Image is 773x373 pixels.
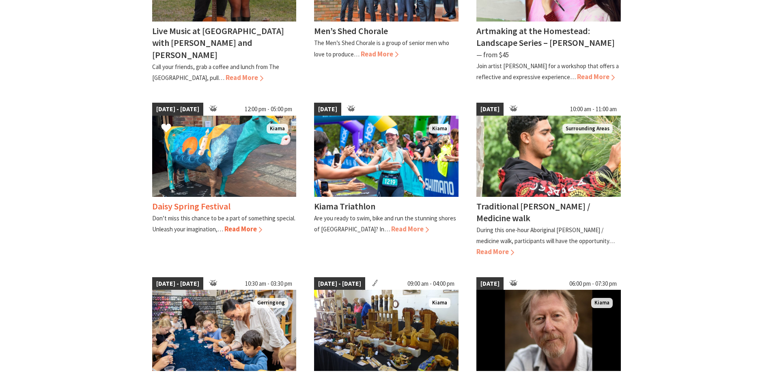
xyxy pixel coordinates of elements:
span: 10:00 am - 11:00 am [566,103,621,116]
p: Are you ready to swim, bike and run the stunning shores of [GEOGRAPHIC_DATA]? In… [314,214,456,233]
span: Read More [224,224,262,233]
span: Read More [361,50,398,58]
a: [DATE] kiamatriathlon Kiama Kiama Triathlon Are you ready to swim, bike and run the stunning shor... [314,103,459,258]
span: Read More [577,72,615,81]
span: Kiama [591,298,613,308]
span: Kiama [429,298,450,308]
img: kiamatriathlon [314,116,459,197]
img: Dairy Cow Art [152,116,297,197]
span: Read More [226,73,263,82]
span: Kiama [429,124,450,134]
h4: Kiama Triathlon [314,201,375,212]
span: Surrounding Areas [562,124,613,134]
span: Gerringong [254,298,288,308]
h4: Traditional [PERSON_NAME] / Medicine walk [476,201,590,224]
span: [DATE] - [DATE] [152,103,203,116]
p: During this one-hour Aboriginal [PERSON_NAME] / medicine walk, participants will have the opportu... [476,226,615,245]
span: [DATE] [476,277,504,290]
a: [DATE] 10:00 am - 11:00 am Surrounding Areas Traditional [PERSON_NAME] / Medicine walk During thi... [476,103,621,258]
span: [DATE] [314,103,341,116]
h4: Live Music at [GEOGRAPHIC_DATA] with [PERSON_NAME] and [PERSON_NAME] [152,25,284,60]
a: [DATE] - [DATE] 12:00 pm - 05:00 pm Dairy Cow Art Kiama Daisy Spring Festival Don’t miss this cha... [152,103,297,258]
span: Kiama [267,124,288,134]
span: [DATE] - [DATE] [314,277,365,290]
span: 10:30 am - 03:30 pm [241,277,296,290]
span: 09:00 am - 04:00 pm [403,277,459,290]
span: Read More [391,224,429,233]
h4: Artmaking at the Homestead: Landscape Series – [PERSON_NAME] [476,25,615,48]
p: Don’t miss this chance to be a part of something special. Unleash your imagination,… [152,214,295,233]
span: Read More [476,247,514,256]
h4: Daisy Spring Festival [152,201,230,212]
span: [DATE] [476,103,504,116]
img: The wonders of wood [314,290,459,371]
p: The Men’s Shed Chorale is a group of senior men who love to produce… [314,39,449,58]
p: Join artist [PERSON_NAME] for a workshop that offers a reflective and expressive experience… [476,62,619,81]
span: ⁠— from $45 [476,50,509,59]
h4: Men’s Shed Chorale [314,25,388,37]
img: groups family kids adults can all bead at our workshops [152,290,297,371]
span: 12:00 pm - 05:00 pm [241,103,296,116]
p: Call your friends, grab a coffee and lunch from The [GEOGRAPHIC_DATA], pull… [152,63,279,82]
span: [DATE] - [DATE] [152,277,203,290]
button: Click to Favourite Daisy Spring Festival [153,115,179,142]
span: 06:00 pm - 07:30 pm [565,277,621,290]
img: Man wearing a beige shirt, with short dark blonde hair and a beard [476,290,621,371]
